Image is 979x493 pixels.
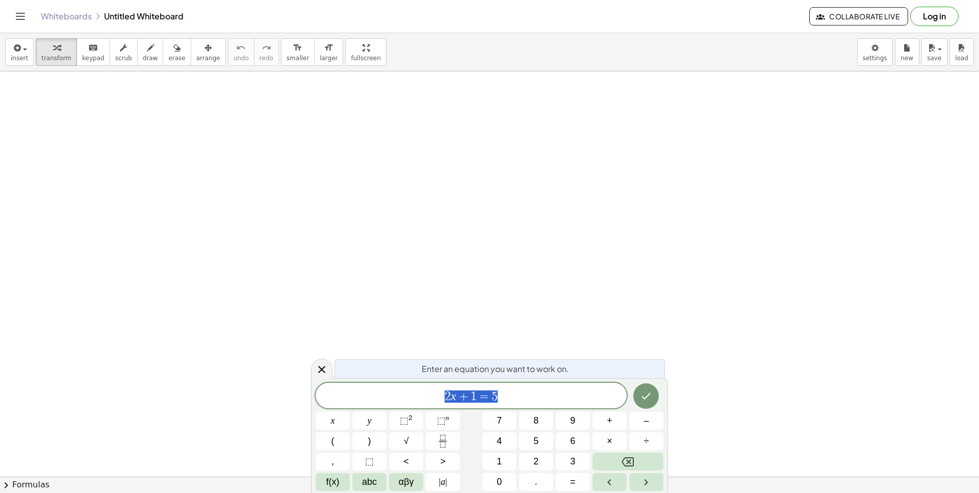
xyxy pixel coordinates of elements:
button: 9 [556,412,590,430]
span: undo [234,55,249,62]
span: + [607,414,612,428]
button: draw [137,38,164,66]
button: format_sizelarger [314,38,343,66]
span: 2 [533,455,538,469]
button: format_sizesmaller [281,38,315,66]
button: transform [36,38,77,66]
button: save [921,38,947,66]
button: Less than [389,453,423,471]
span: smaller [287,55,309,62]
span: Collaborate Live [818,12,899,21]
span: ⬚ [400,415,408,426]
button: 2 [519,453,553,471]
span: a [439,475,447,489]
span: f(x) [326,475,340,489]
button: Square root [389,432,423,450]
span: insert [11,55,28,62]
button: 6 [556,432,590,450]
span: erase [168,55,185,62]
span: draw [143,55,158,62]
span: 9 [570,414,575,428]
span: . [535,475,537,489]
button: x [316,412,350,430]
button: Plus [592,412,627,430]
button: Superscript [426,412,460,430]
button: redoredo [254,38,279,66]
button: . [519,473,553,491]
button: Backspace [592,453,663,471]
button: Times [592,432,627,450]
span: redo [260,55,273,62]
span: 5 [492,390,498,403]
button: Alphabet [352,473,387,491]
button: Left arrow [592,473,627,491]
sup: 2 [408,414,413,422]
button: new [895,38,919,66]
span: < [403,455,409,469]
span: scrub [115,55,132,62]
span: load [955,55,968,62]
span: , [331,455,334,469]
span: αβγ [399,475,414,489]
span: save [927,55,941,62]
span: > [440,455,446,469]
span: = [570,475,576,489]
span: 2 [445,390,451,403]
span: 3 [570,455,575,469]
button: Fraction [426,432,460,450]
span: y [368,414,372,428]
sup: n [446,414,449,422]
span: x [331,414,335,428]
i: undo [236,42,246,54]
span: transform [41,55,71,62]
button: Equals [556,473,590,491]
span: fullscreen [351,55,380,62]
button: settings [857,38,893,66]
span: = [477,390,492,403]
button: Greater than [426,453,460,471]
span: ⬚ [365,455,374,469]
button: 1 [482,453,517,471]
button: fullscreen [345,38,386,66]
span: 7 [497,414,502,428]
button: Done [633,383,659,409]
button: undoundo [228,38,254,66]
button: Placeholder [352,453,387,471]
var: x [451,389,456,403]
span: 0 [497,475,502,489]
button: Minus [629,412,663,430]
button: 5 [519,432,553,450]
i: format_size [293,42,302,54]
span: × [607,434,612,448]
button: load [949,38,974,66]
span: 4 [497,434,502,448]
a: Whiteboards [41,11,92,21]
button: Functions [316,473,350,491]
span: 5 [533,434,538,448]
span: ( [331,434,334,448]
button: Absolute value [426,473,460,491]
button: 8 [519,412,553,430]
span: abc [362,475,377,489]
span: | [445,477,447,487]
button: Right arrow [629,473,663,491]
span: ⬚ [437,415,446,426]
span: settings [863,55,887,62]
span: keypad [82,55,105,62]
button: 3 [556,453,590,471]
span: Enter an equation you want to work on. [422,363,569,375]
span: new [900,55,913,62]
span: 8 [533,414,538,428]
button: 0 [482,473,517,491]
i: keyboard [88,42,98,54]
span: + [456,390,471,403]
button: keyboardkeypad [76,38,110,66]
button: ( [316,432,350,450]
span: – [643,414,649,428]
button: 4 [482,432,517,450]
span: 6 [570,434,575,448]
button: Toggle navigation [12,8,29,24]
button: Collaborate Live [809,7,908,26]
i: redo [262,42,271,54]
span: ÷ [644,434,649,448]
